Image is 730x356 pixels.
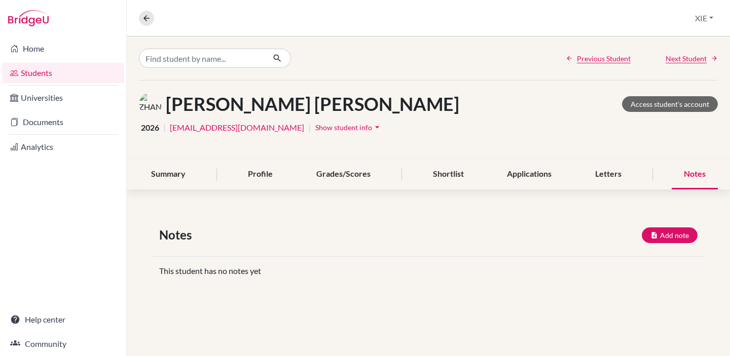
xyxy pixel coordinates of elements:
img: ZHANG HAOKAI 张皓凯's avatar [139,93,162,115]
button: Add note [642,227,698,243]
div: Shortlist [421,160,476,189]
div: Applications [495,160,564,189]
span: Previous Student [577,53,631,64]
a: Access student's account [622,96,718,112]
button: Show student infoarrow_drop_down [315,120,383,135]
span: Notes [159,226,196,244]
i: arrow_drop_down [372,122,382,132]
span: | [308,122,311,134]
a: Documents [2,112,124,132]
a: Help center [2,309,124,330]
a: [EMAIL_ADDRESS][DOMAIN_NAME] [170,122,304,134]
a: Students [2,63,124,83]
a: Analytics [2,137,124,157]
a: Next Student [666,53,718,64]
div: This student has no notes yet [152,265,705,277]
a: Universities [2,88,124,108]
div: Grades/Scores [304,160,383,189]
input: Find student by name... [139,49,265,68]
a: Previous Student [566,53,631,64]
img: Bridge-U [8,10,49,26]
a: Home [2,38,124,59]
button: XIE [690,9,718,28]
span: | [163,122,166,134]
span: 2026 [141,122,159,134]
div: Summary [139,160,198,189]
a: Community [2,334,124,354]
span: Show student info [315,123,372,132]
span: Next Student [666,53,707,64]
div: Profile [236,160,285,189]
div: Letters [583,160,634,189]
div: Notes [672,160,718,189]
h1: [PERSON_NAME] [PERSON_NAME] [166,93,459,115]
